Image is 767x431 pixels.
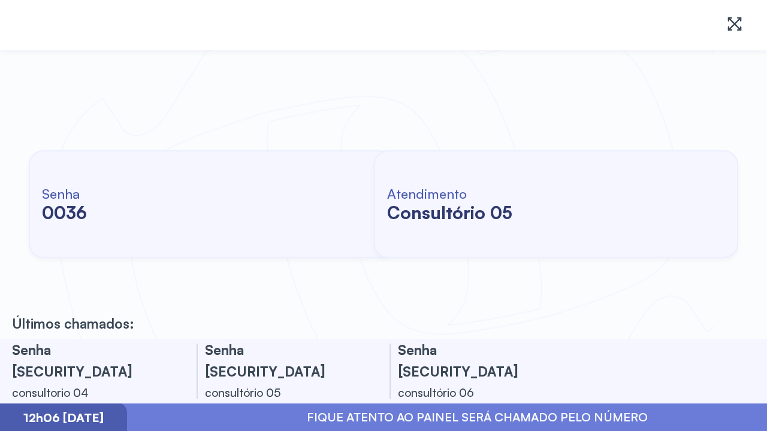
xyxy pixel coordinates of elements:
h3: Senha [SECURITY_DATA] [205,339,361,382]
h3: Senha [SECURITY_DATA] [398,339,554,382]
img: Logotipo do estabelecimento [19,10,153,41]
div: consultorio 04 [12,382,168,403]
div: consultório 05 [205,382,361,403]
h2: 0036 [42,202,87,223]
h2: consultório 05 [387,202,512,223]
h3: Senha [SECURITY_DATA] [12,339,168,382]
h6: Senha [42,185,87,202]
p: Últimos chamados: [12,315,134,332]
h6: Atendimento [387,185,512,202]
div: consultório 06 [398,382,554,403]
